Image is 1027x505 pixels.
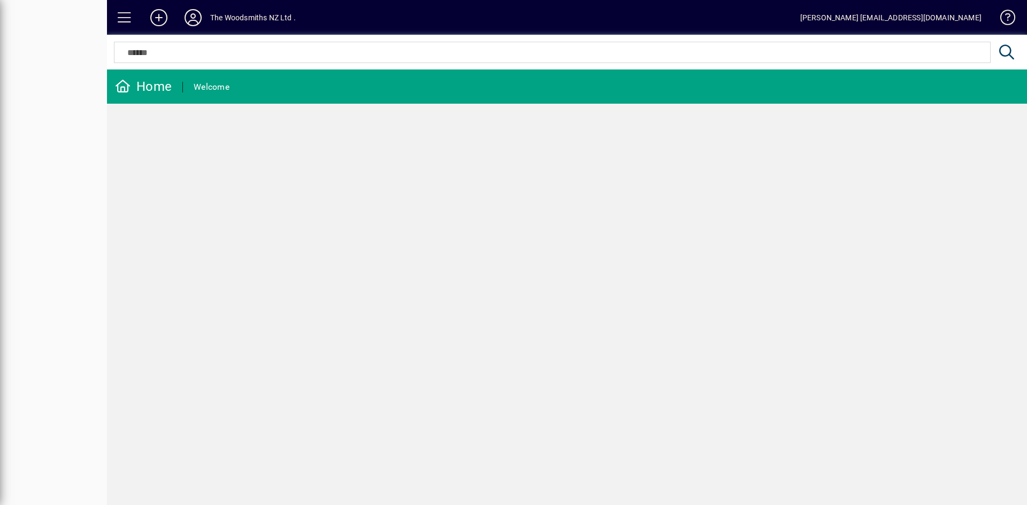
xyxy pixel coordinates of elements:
[800,9,982,26] div: [PERSON_NAME] [EMAIL_ADDRESS][DOMAIN_NAME]
[176,8,210,27] button: Profile
[194,79,229,96] div: Welcome
[115,78,172,95] div: Home
[142,8,176,27] button: Add
[992,2,1014,37] a: Knowledge Base
[210,9,296,26] div: The Woodsmiths NZ Ltd .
